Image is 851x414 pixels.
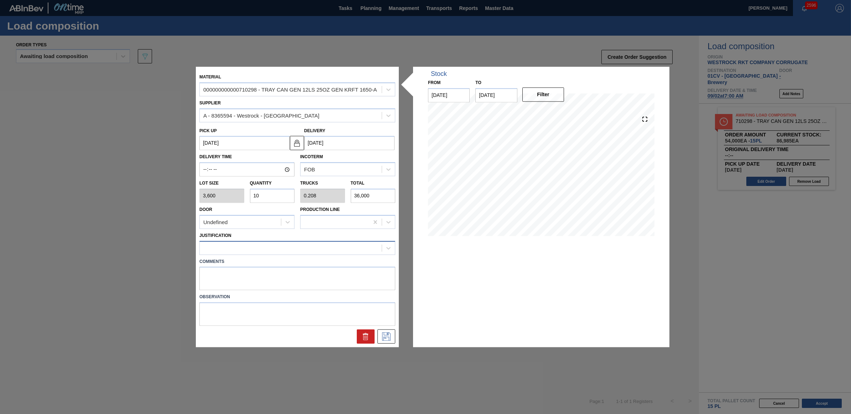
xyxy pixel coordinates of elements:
label: to [475,80,481,85]
input: mm/dd/yyyy [199,136,290,150]
label: Supplier [199,100,221,105]
label: Material [199,74,221,79]
input: mm/dd/yyyy [428,88,470,102]
div: Undefined [203,219,228,225]
input: mm/dd/yyyy [475,88,517,102]
div: 000000000000710298 - TRAY CAN GEN 12LS 25OZ GEN KRFT 1650-A [203,87,377,93]
div: Save Suggestion [377,330,395,344]
label: Incoterm [300,155,323,160]
div: FOB [304,166,315,172]
label: Quantity [250,181,272,186]
label: Total [351,181,365,186]
button: locked [290,136,304,150]
label: Observation [199,292,395,302]
label: Delivery Time [199,152,294,162]
div: Stock [431,70,447,78]
div: A - 8365594 - Westrock - [GEOGRAPHIC_DATA] [203,113,319,119]
label: Justification [199,233,231,238]
img: locked [293,139,301,147]
label: Lot size [199,178,244,189]
label: Trucks [300,181,318,186]
input: mm/dd/yyyy [304,136,395,150]
label: Production Line [300,207,340,212]
label: Comments [199,257,395,267]
label: Delivery [304,128,325,133]
button: Filter [522,87,564,102]
label: From [428,80,440,85]
div: Delete Suggestion [357,330,375,344]
label: Door [199,207,212,212]
label: Pick up [199,128,217,133]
